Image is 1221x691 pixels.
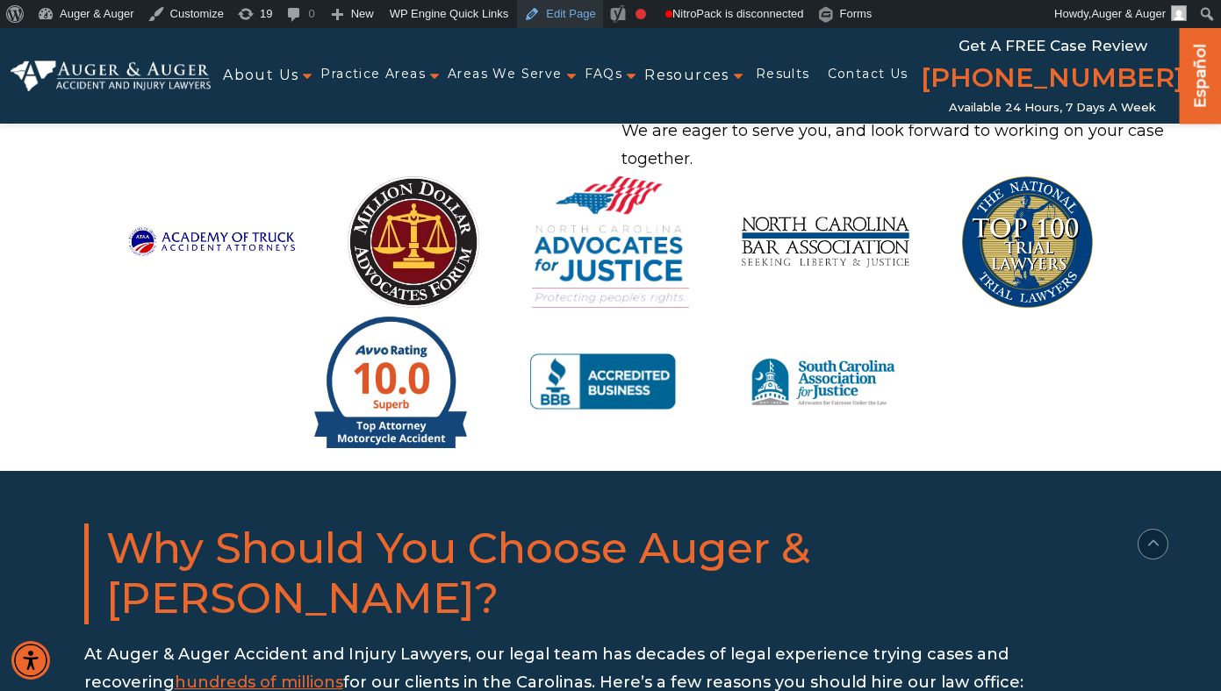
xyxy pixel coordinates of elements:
h2: Why Should You Choose Auger & [PERSON_NAME]? [84,524,1138,624]
a: Areas We Serve [448,56,563,92]
img: avvo-motorcycle [314,317,467,448]
img: North Carolina Advocates for Justice [532,176,689,308]
span: Get a FREE Case Review [959,37,1147,54]
a: Contact Us [828,56,909,92]
img: Top 100 Trial Lawyers [962,176,1093,308]
a: Español [1187,27,1215,119]
button: scroll to up [1138,529,1168,559]
img: Academy-of-Truck-Accident-Attorneys [128,176,295,308]
div: Accessibility Menu [11,641,50,680]
span: Auger & Auger [1091,7,1166,20]
a: FAQs [585,56,623,92]
img: MillionDollarAdvocatesForum [348,176,479,308]
span: About Us [223,56,298,96]
img: North Carolina Bar Association [742,176,909,308]
img: South Carolina Association for Justice [739,317,906,448]
img: BBB Accredited Business [520,317,686,448]
a: Results [756,56,810,92]
img: Auger & Auger Accident and Injury Lawyers Logo [11,61,211,91]
a: [PHONE_NUMBER] [921,59,1184,101]
a: Practice Areas [320,56,426,92]
span: Available 24 Hours, 7 Days a Week [949,101,1156,115]
div: Focus keyphrase not set [636,9,646,19]
span: Resources [644,56,729,96]
p: We are eager to serve you, and look forward to working on your case together. [621,117,1211,174]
